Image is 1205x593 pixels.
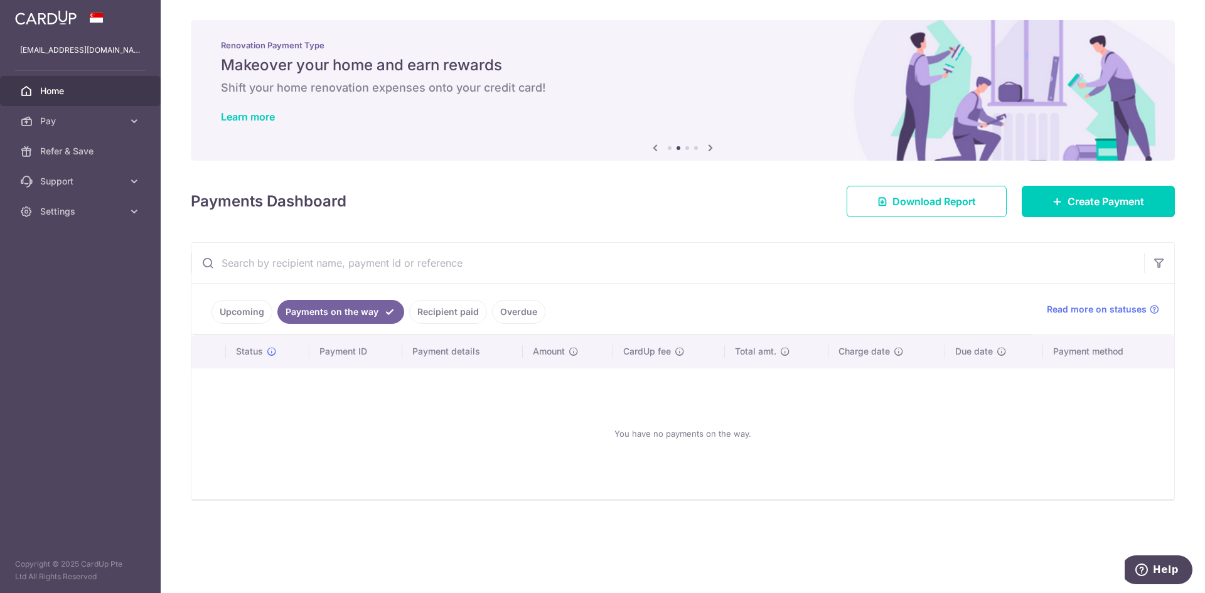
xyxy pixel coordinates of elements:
[402,335,523,368] th: Payment details
[236,345,263,358] span: Status
[40,85,123,97] span: Home
[409,300,487,324] a: Recipient paid
[40,145,123,158] span: Refer & Save
[1022,186,1175,217] a: Create Payment
[221,110,275,123] a: Learn more
[221,55,1145,75] h5: Makeover your home and earn rewards
[221,80,1145,95] h6: Shift your home renovation expenses onto your credit card!
[892,194,976,209] span: Download Report
[40,115,123,127] span: Pay
[191,243,1144,283] input: Search by recipient name, payment id or reference
[735,345,776,358] span: Total amt.
[15,10,77,25] img: CardUp
[623,345,671,358] span: CardUp fee
[40,175,123,188] span: Support
[533,345,565,358] span: Amount
[838,345,890,358] span: Charge date
[1043,335,1174,368] th: Payment method
[1068,194,1144,209] span: Create Payment
[492,300,545,324] a: Overdue
[847,186,1007,217] a: Download Report
[40,205,123,218] span: Settings
[221,40,1145,50] p: Renovation Payment Type
[1047,303,1159,316] a: Read more on statuses
[955,345,993,358] span: Due date
[277,300,404,324] a: Payments on the way
[191,190,346,213] h4: Payments Dashboard
[20,44,141,56] p: [EMAIL_ADDRESS][DOMAIN_NAME]
[309,335,402,368] th: Payment ID
[206,378,1159,489] div: You have no payments on the way.
[1125,555,1192,587] iframe: Opens a widget where you can find more information
[1047,303,1147,316] span: Read more on statuses
[191,20,1175,161] img: Renovation banner
[212,300,272,324] a: Upcoming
